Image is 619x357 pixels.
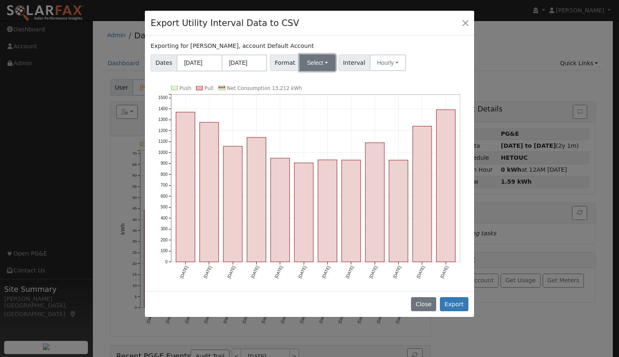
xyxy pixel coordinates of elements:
[161,205,168,209] text: 500
[413,126,432,262] rect: onclick=""
[165,260,168,264] text: 0
[342,160,361,262] rect: onclick=""
[203,265,213,279] text: [DATE]
[318,160,337,262] rect: onclick=""
[271,158,290,262] rect: onclick=""
[176,112,195,262] rect: onclick=""
[440,297,468,311] button: Export
[179,265,189,279] text: [DATE]
[158,150,168,155] text: 1000
[151,17,299,30] h4: Export Utility Interval Data to CSV
[437,110,456,262] rect: onclick=""
[370,54,406,71] button: Hourly
[300,54,335,71] button: Select
[411,297,436,311] button: Close
[439,265,449,279] text: [DATE]
[161,183,168,187] text: 700
[161,227,168,231] text: 300
[158,117,168,122] text: 1300
[151,42,314,50] label: Exporting for [PERSON_NAME], account Default Account
[180,85,191,91] text: Push
[338,54,370,71] span: Interval
[223,146,242,262] rect: onclick=""
[294,163,313,262] rect: onclick=""
[161,248,168,253] text: 100
[205,85,213,91] text: Pull
[298,265,307,279] text: [DATE]
[161,194,168,199] text: 600
[416,265,425,279] text: [DATE]
[270,54,300,71] span: Format
[158,106,168,111] text: 1400
[161,161,168,165] text: 900
[460,17,471,28] button: Close
[365,143,384,262] rect: onclick=""
[321,265,331,279] text: [DATE]
[158,95,168,100] text: 1500
[250,265,260,279] text: [DATE]
[161,172,168,177] text: 800
[158,128,168,133] text: 1200
[345,265,354,279] text: [DATE]
[161,238,168,242] text: 200
[161,216,168,220] text: 400
[274,265,284,279] text: [DATE]
[247,137,266,262] rect: onclick=""
[389,160,408,262] rect: onclick=""
[227,85,302,91] text: Net Consumption 13,212 kWh
[369,265,378,279] text: [DATE]
[200,122,219,262] rect: onclick=""
[151,54,177,71] span: Dates
[227,265,236,279] text: [DATE]
[158,139,168,144] text: 1100
[392,265,402,279] text: [DATE]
